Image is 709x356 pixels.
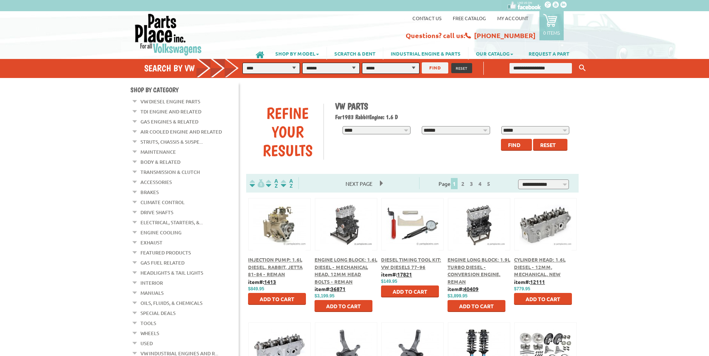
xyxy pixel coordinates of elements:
[144,63,247,74] h4: Search by VW
[140,328,159,338] a: Wheels
[369,113,398,121] span: Engine: 1.6 D
[140,238,162,247] a: Exhaust
[140,177,172,187] a: Accessories
[326,303,361,309] span: Add to Cart
[459,180,466,187] a: 2
[315,285,346,292] b: item#:
[383,47,468,60] a: INDUSTRIAL ENGINE & PARTS
[381,271,412,278] b: item#:
[248,256,303,277] a: Injection Pump: 1.6L Diesel, Rabbit, Jetta 81-84 - Reman
[140,197,185,207] a: Climate Control
[464,285,479,292] u: 40409
[448,293,467,299] span: $3,899.95
[252,104,323,160] div: Refine Your Results
[140,187,159,197] a: Brakes
[497,15,528,21] a: My Account
[381,256,441,270] a: Diesel Timing Tool Kit: VW Diesels 77-96
[540,141,556,148] span: Reset
[140,157,180,167] a: Body & Related
[248,293,306,305] button: Add to Cart
[315,300,372,312] button: Add to Cart
[468,180,475,187] a: 3
[468,47,521,60] a: OUR CATALOG
[140,97,200,106] a: VW Diesel Engine Parts
[539,11,564,40] a: 0 items
[140,338,153,348] a: Used
[264,278,276,285] u: 1413
[451,178,458,189] span: 1
[264,179,279,188] img: Sort by Headline
[315,293,334,299] span: $3,199.95
[140,147,176,157] a: Maintenance
[543,29,560,36] p: 0 items
[315,256,377,285] a: Engine Long Block: 1.6L Diesel - Mechanical Head, 12mm Head Bolts - Reman
[140,318,156,328] a: Tools
[456,65,468,71] span: RESET
[140,127,222,137] a: Air Cooled Engine and Related
[140,278,163,288] a: Interior
[140,218,203,227] a: Electrical, Starters, &...
[514,286,530,291] span: $779.95
[381,279,397,284] span: $149.95
[419,177,512,189] div: Page
[393,288,427,295] span: Add to Cart
[140,107,201,116] a: TDI Engine and Related
[140,298,202,308] a: Oils, Fluids, & Chemicals
[514,278,545,285] b: item#:
[338,178,380,189] span: Next Page
[130,86,239,94] h4: Shop By Category
[514,256,566,277] a: Cylinder Head: 1.6L Diesel - 12mm, Mechanical, New
[279,179,294,188] img: Sort by Sales Rank
[140,137,203,147] a: Struts, Chassis & Suspe...
[140,228,182,237] a: Engine Cooling
[140,207,173,217] a: Drive Shafts
[508,141,520,148] span: Find
[530,278,545,285] u: 12111
[140,258,185,268] a: Gas Fuel Related
[485,180,492,187] a: 5
[397,271,412,278] u: 17821
[327,47,383,60] a: SCRATCH & DENT
[268,47,326,60] a: SHOP BY MODEL
[422,62,448,74] button: FIND
[140,308,176,318] a: Special Deals
[526,296,560,302] span: Add to Cart
[453,15,486,21] a: Free Catalog
[140,117,198,127] a: Gas Engines & Related
[514,293,572,305] button: Add to Cart
[331,285,346,292] u: 36871
[448,300,505,312] button: Add to Cart
[335,113,573,121] h2: 1983 Rabbit
[448,256,510,285] a: Engine Long Block: 1.9L Turbo Diesel - Conversion Engine, Reman
[140,288,164,298] a: Manuals
[248,286,264,291] span: $849.95
[335,101,573,112] h1: VW Parts
[459,303,494,309] span: Add to Cart
[338,180,380,187] a: Next Page
[533,139,567,151] button: Reset
[140,167,200,177] a: Transmission & Clutch
[451,63,472,73] button: RESET
[140,248,191,257] a: Featured Products
[521,47,577,60] a: REQUEST A PART
[577,62,588,74] button: Keyword Search
[477,180,483,187] a: 4
[250,179,264,188] img: filterpricelow.svg
[335,113,342,121] span: For
[140,268,203,278] a: Headlights & Tail Lights
[260,296,294,302] span: Add to Cart
[381,285,439,297] button: Add to Cart
[134,13,202,56] img: Parts Place Inc!
[448,285,479,292] b: item#:
[248,278,276,285] b: item#:
[501,139,532,151] button: Find
[412,15,442,21] a: Contact us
